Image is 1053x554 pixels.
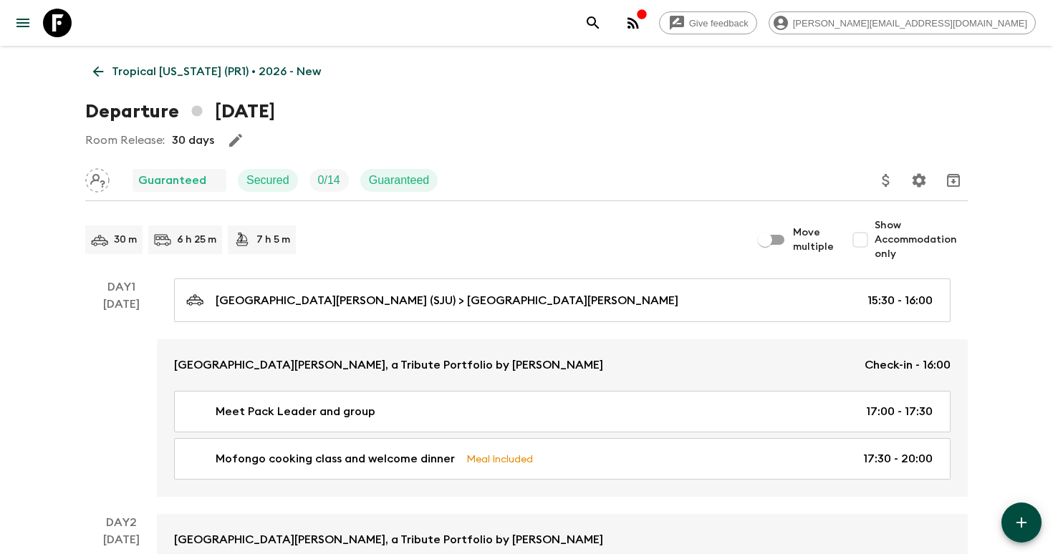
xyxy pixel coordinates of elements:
[681,18,756,29] span: Give feedback
[769,11,1036,34] div: [PERSON_NAME][EMAIL_ADDRESS][DOMAIN_NAME]
[246,172,289,189] p: Secured
[112,63,321,80] p: Tropical [US_STATE] (PR1) • 2026 - New
[9,9,37,37] button: menu
[867,292,933,309] p: 15:30 - 16:00
[85,278,157,296] p: Day 1
[85,57,329,86] a: Tropical [US_STATE] (PR1) • 2026 - New
[793,225,835,254] span: Move multiple
[157,339,968,391] a: [GEOGRAPHIC_DATA][PERSON_NAME], a Tribute Portfolio by [PERSON_NAME]Check-in - 16:00
[579,9,607,37] button: search adventures
[85,172,110,184] span: Assign pack leader
[238,169,298,192] div: Secured
[659,11,757,34] a: Give feedback
[177,233,216,247] p: 6 h 25 m
[865,356,951,374] p: Check-in - 16:00
[85,132,165,149] p: Room Release:
[875,218,968,261] span: Show Accommodation only
[309,169,349,192] div: Trip Fill
[905,166,933,195] button: Settings
[174,356,603,374] p: [GEOGRAPHIC_DATA][PERSON_NAME], a Tribute Portfolio by [PERSON_NAME]
[256,233,290,247] p: 7 h 5 m
[174,438,951,480] a: Mofongo cooking class and welcome dinnerMeal Included17:30 - 20:00
[939,166,968,195] button: Archive (Completed, Cancelled or Unsynced Departures only)
[216,450,455,467] p: Mofongo cooking class and welcome dinner
[318,172,340,189] p: 0 / 14
[872,166,900,195] button: Update Price, Early Bird Discount and Costs
[138,172,206,189] p: Guaranteed
[172,132,214,149] p: 30 days
[85,514,157,531] p: Day 2
[216,403,375,420] p: Meet Pack Leader and group
[369,172,430,189] p: Guaranteed
[866,403,933,420] p: 17:00 - 17:30
[114,233,137,247] p: 30 m
[174,391,951,432] a: Meet Pack Leader and group17:00 - 17:30
[216,292,678,309] p: [GEOGRAPHIC_DATA][PERSON_NAME] (SJU) > [GEOGRAPHIC_DATA][PERSON_NAME]
[174,278,951,322] a: [GEOGRAPHIC_DATA][PERSON_NAME] (SJU) > [GEOGRAPHIC_DATA][PERSON_NAME]15:30 - 16:00
[863,450,933,467] p: 17:30 - 20:00
[174,531,603,548] p: [GEOGRAPHIC_DATA][PERSON_NAME], a Tribute Portfolio by [PERSON_NAME]
[103,296,140,497] div: [DATE]
[466,451,533,467] p: Meal Included
[785,18,1035,29] span: [PERSON_NAME][EMAIL_ADDRESS][DOMAIN_NAME]
[85,97,275,126] h1: Departure [DATE]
